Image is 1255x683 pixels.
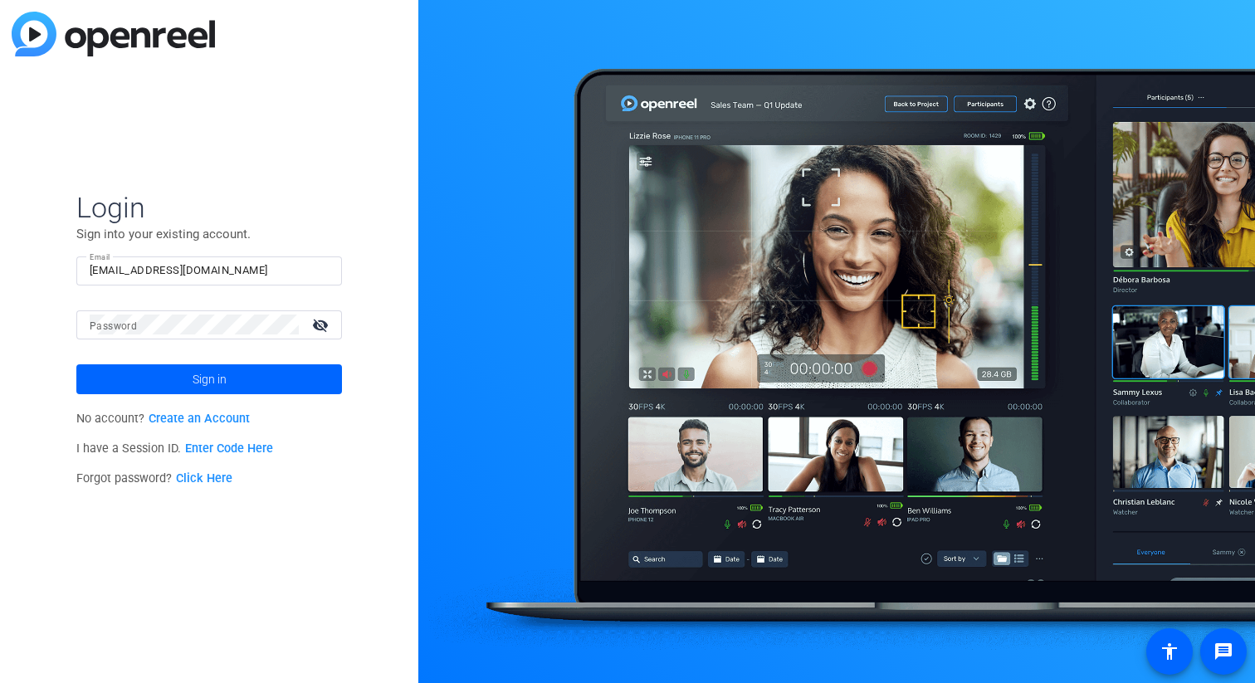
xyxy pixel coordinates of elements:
mat-icon: message [1213,642,1233,661]
mat-icon: accessibility [1160,642,1179,661]
input: Enter Email Address [90,261,329,281]
mat-label: Password [90,320,137,332]
mat-icon: visibility_off [302,313,342,337]
span: Sign in [193,359,227,400]
img: blue-gradient.svg [12,12,215,56]
span: I have a Session ID. [76,442,273,456]
span: Forgot password? [76,471,232,485]
a: Click Here [176,471,232,485]
button: Sign in [76,364,342,394]
mat-label: Email [90,252,110,261]
span: No account? [76,412,250,426]
a: Create an Account [149,412,250,426]
a: Enter Code Here [185,442,273,456]
span: Login [76,190,342,225]
p: Sign into your existing account. [76,225,342,243]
